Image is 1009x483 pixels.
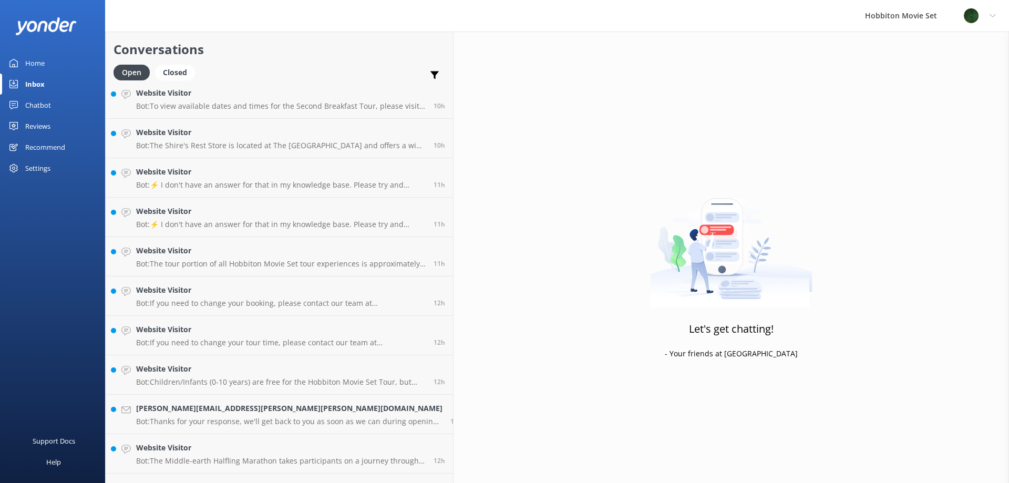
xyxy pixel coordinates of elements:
h3: Let's get chatting! [689,321,774,337]
a: Closed [155,66,200,78]
h4: Website Visitor [136,324,426,335]
p: Bot: To view available dates and times for the Second Breakfast Tour, please visit [DOMAIN_NAME][... [136,101,426,111]
div: Closed [155,65,195,80]
div: Support Docs [33,430,75,451]
h4: Website Visitor [136,284,426,296]
span: 10:14pm 15-Aug-2025 (UTC +12:00) Pacific/Auckland [434,259,445,268]
a: Website VisitorBot:To view available dates and times for the Second Breakfast Tour, please visit ... [106,79,453,119]
a: Website VisitorBot:The Shire's Rest Store is located at The [GEOGRAPHIC_DATA] and offers a wide s... [106,119,453,158]
span: 11:16pm 15-Aug-2025 (UTC +12:00) Pacific/Auckland [434,101,445,110]
h4: [PERSON_NAME][EMAIL_ADDRESS][PERSON_NAME][PERSON_NAME][DOMAIN_NAME] [136,403,442,414]
div: Help [46,451,61,472]
a: Website VisitorBot:⚡ I don't have an answer for that in my knowledge base. Please try and rephras... [106,158,453,198]
h4: Website Visitor [136,363,426,375]
img: yonder-white-logo.png [16,17,76,35]
div: Home [25,53,45,74]
p: Bot: Thanks for your response, we'll get back to you as soon as we can during opening hours. [136,417,442,426]
a: Website VisitorBot:The Middle-earth Halfling Marathon takes participants on a journey through sit... [106,434,453,474]
p: Bot: The Shire's Rest Store is located at The [GEOGRAPHIC_DATA] and offers a wide selection of so... [136,141,426,150]
p: Bot: ⚡ I don't have an answer for that in my knowledge base. Please try and rephrase your questio... [136,220,426,229]
p: Bot: ⚡ I don't have an answer for that in my knowledge base. Please try and rephrase your questio... [136,180,426,190]
p: Bot: If you need to change your tour time, please contact our team at [EMAIL_ADDRESS][DOMAIN_NAME... [136,338,426,347]
span: 09:37pm 15-Aug-2025 (UTC +12:00) Pacific/Auckland [434,299,445,307]
h4: Website Visitor [136,245,426,256]
img: artwork of a man stealing a conversation from at giant smartphone [650,176,812,307]
h4: Website Visitor [136,127,426,138]
span: 11:06pm 15-Aug-2025 (UTC +12:00) Pacific/Auckland [434,141,445,150]
p: - Your friends at [GEOGRAPHIC_DATA] [665,348,798,359]
a: Website VisitorBot:⚡ I don't have an answer for that in my knowledge base. Please try and rephras... [106,198,453,237]
span: 10:17pm 15-Aug-2025 (UTC +12:00) Pacific/Auckland [434,220,445,229]
p: Bot: The Middle-earth Halfling Marathon takes participants on a journey through sites and scenes ... [136,456,426,466]
a: Website VisitorBot:The tour portion of all Hobbiton Movie Set tour experiences is approximately 2... [106,237,453,276]
img: 34-1625720359.png [963,8,979,24]
a: [PERSON_NAME][EMAIL_ADDRESS][PERSON_NAME][PERSON_NAME][DOMAIN_NAME]Bot:Thanks for your response, ... [106,395,453,434]
h4: Website Visitor [136,87,426,99]
a: Website VisitorBot:If you need to change your tour time, please contact our team at [EMAIL_ADDRES... [106,316,453,355]
h4: Website Visitor [136,442,426,454]
div: Settings [25,158,50,179]
span: 10:39pm 15-Aug-2025 (UTC +12:00) Pacific/Auckland [434,180,445,189]
div: Reviews [25,116,50,137]
p: Bot: The tour portion of all Hobbiton Movie Set tour experiences is approximately 2.5 hours long.... [136,259,426,269]
p: Bot: Children/Infants (0-10 years) are free for the Hobbiton Movie Set Tour, but they must have a... [136,377,426,387]
a: Website VisitorBot:If you need to change your booking, please contact our team at [EMAIL_ADDRESS]... [106,276,453,316]
div: Recommend [25,137,65,158]
h2: Conversations [114,39,445,59]
a: Website VisitorBot:Children/Infants (0-10 years) are free for the Hobbiton Movie Set Tour, but th... [106,355,453,395]
span: 09:34pm 15-Aug-2025 (UTC +12:00) Pacific/Auckland [434,377,445,386]
span: 09:05pm 15-Aug-2025 (UTC +12:00) Pacific/Auckland [434,456,445,465]
p: Bot: If you need to change your booking, please contact our team at [EMAIL_ADDRESS][DOMAIN_NAME] ... [136,299,426,308]
h4: Website Visitor [136,205,426,217]
h4: Website Visitor [136,166,426,178]
div: Open [114,65,150,80]
span: 09:37pm 15-Aug-2025 (UTC +12:00) Pacific/Auckland [434,338,445,347]
a: Open [114,66,155,78]
div: Inbox [25,74,45,95]
span: 09:30pm 15-Aug-2025 (UTC +12:00) Pacific/Auckland [450,417,462,426]
div: Chatbot [25,95,51,116]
